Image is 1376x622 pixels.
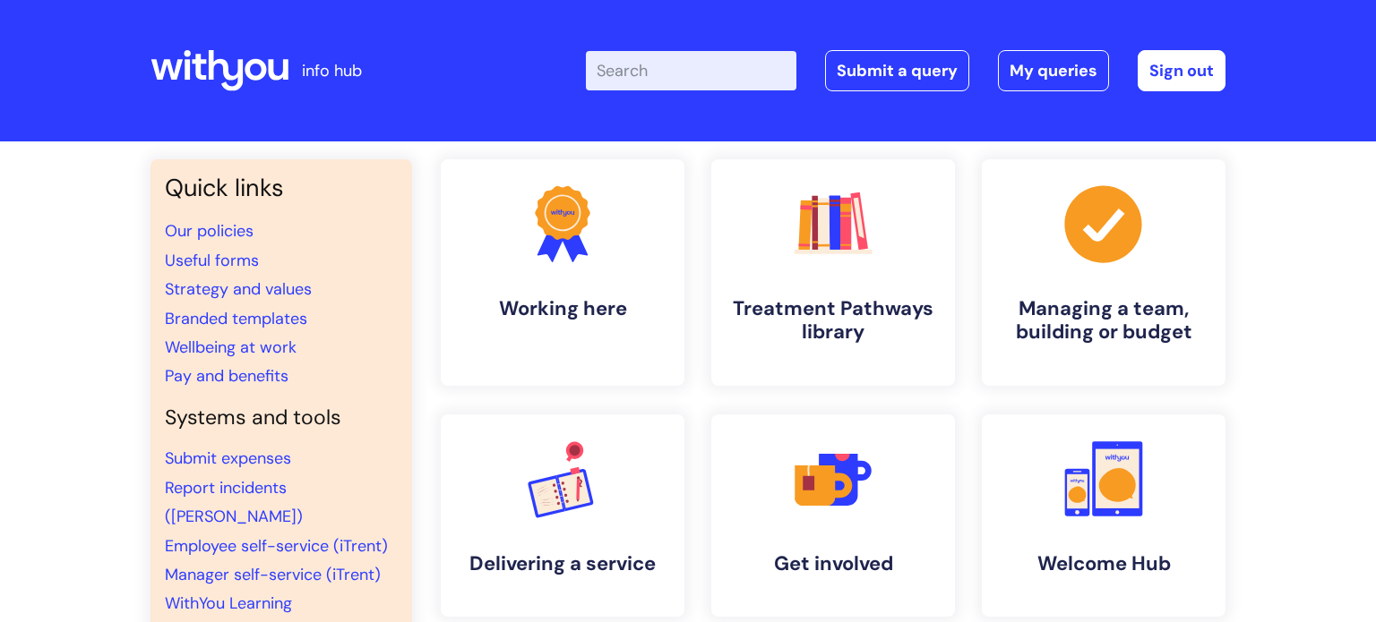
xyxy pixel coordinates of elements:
a: Welcome Hub [982,414,1225,617]
a: Report incidents ([PERSON_NAME]) [165,477,303,527]
a: Strategy and values [165,278,312,300]
p: info hub [302,56,362,85]
a: Treatment Pathways library [711,159,955,386]
a: Manager self-service (iTrent) [165,564,381,585]
h3: Quick links [165,174,398,202]
div: | - [586,50,1225,91]
a: Submit a query [825,50,969,91]
a: Managing a team, building or budget [982,159,1225,386]
a: Useful forms [165,250,259,271]
a: Submit expenses [165,447,291,469]
a: My queries [998,50,1109,91]
h4: Delivering a service [455,552,670,575]
a: WithYou Learning [165,592,292,614]
a: Delivering a service [441,414,684,617]
h4: Managing a team, building or budget [996,297,1211,345]
h4: Welcome Hub [996,552,1211,575]
a: Employee self-service (iTrent) [165,535,388,557]
a: Get involved [711,414,955,617]
h4: Treatment Pathways library [726,297,941,345]
a: Pay and benefits [165,365,288,387]
h4: Working here [455,297,670,320]
a: Sign out [1138,50,1225,91]
input: Search [586,51,796,90]
a: Working here [441,159,684,386]
h4: Get involved [726,552,941,575]
a: Our policies [165,220,254,242]
a: Wellbeing at work [165,337,297,358]
a: Branded templates [165,308,307,329]
h4: Systems and tools [165,405,398,430]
